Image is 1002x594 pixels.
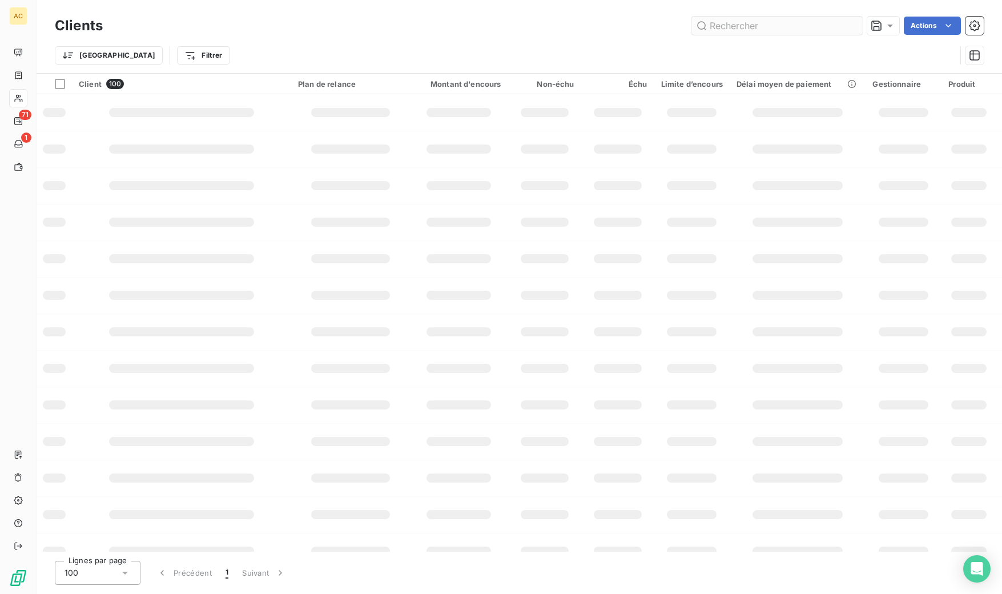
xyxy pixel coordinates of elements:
span: 100 [65,567,78,579]
div: Échu [588,79,647,89]
div: Gestionnaire [872,79,935,89]
div: Plan de relance [298,79,403,89]
span: 1 [21,133,31,143]
button: 1 [219,561,235,585]
img: Logo LeanPay [9,569,27,587]
span: 71 [19,110,31,120]
div: Non-échu [515,79,574,89]
button: [GEOGRAPHIC_DATA] [55,46,163,65]
button: Suivant [235,561,293,585]
button: Filtrer [177,46,230,65]
span: 1 [226,567,228,579]
input: Rechercher [691,17,863,35]
div: Délai moyen de paiement [737,79,859,89]
h3: Clients [55,15,103,36]
button: Actions [904,17,961,35]
span: Client [79,79,102,89]
div: Montant d'encours [417,79,501,89]
div: Limite d’encours [661,79,723,89]
div: Produit [948,79,989,89]
button: Précédent [150,561,219,585]
div: AC [9,7,27,25]
span: 100 [106,79,124,89]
